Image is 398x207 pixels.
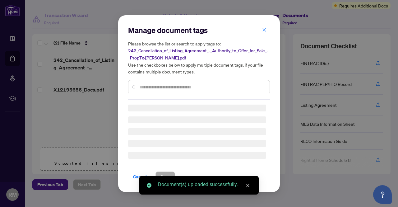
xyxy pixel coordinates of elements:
span: close [262,27,266,32]
span: Cancel [133,172,147,182]
span: close [246,183,250,188]
span: 242_Cancellation_of_Listing_Agreement_-_Authority_to_Offer_for_Sale_-_PropTx-[PERSON_NAME].pdf [128,48,268,61]
a: Close [244,182,251,189]
div: Document(s) uploaded successfully. [158,181,251,188]
button: Cancel [128,172,152,182]
button: Open asap [373,185,392,204]
span: check-circle [147,183,151,188]
h2: Manage document tags [128,25,270,35]
h5: Please browse the list or search to apply tags to: Use the checkboxes below to apply multiple doc... [128,40,270,75]
button: Save [155,172,175,182]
